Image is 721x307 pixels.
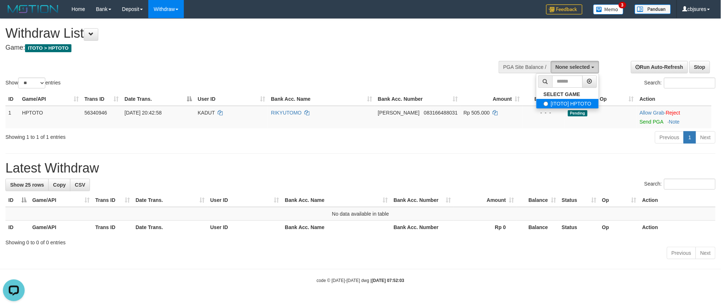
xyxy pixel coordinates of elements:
td: · [637,106,712,128]
span: KADUT [198,110,215,116]
div: - - - [526,109,562,116]
td: 1 [5,106,19,128]
th: Bank Acc. Name: activate to sort column ascending [268,92,375,106]
a: 1 [684,131,696,144]
a: Previous [655,131,684,144]
span: CSV [75,182,85,188]
input: [ITOTO] HPTOTO [544,101,548,106]
th: Date Trans.: activate to sort column ascending [133,194,207,207]
th: Trans ID: activate to sort column ascending [82,92,122,106]
a: SELECT GAME [536,90,599,99]
th: Amount: activate to sort column ascending [454,194,517,207]
th: Bank Acc. Number: activate to sort column ascending [391,194,454,207]
th: Balance [517,221,559,234]
th: Bank Acc. Number [391,221,454,234]
label: Show entries [5,78,61,88]
button: None selected [551,61,599,73]
th: ID: activate to sort column descending [5,194,29,207]
th: Game/API [29,221,92,234]
img: MOTION_logo.png [5,4,61,14]
a: Send PGA [640,119,663,125]
th: Game/API: activate to sort column ascending [19,92,82,106]
th: Status [559,221,599,234]
th: Bank Acc. Name [282,221,391,234]
h4: Game: [5,44,473,51]
th: Action [637,92,712,106]
span: Copy [53,182,66,188]
a: Show 25 rows [5,179,49,191]
select: Showentries [18,78,45,88]
a: Run Auto-Refresh [631,61,688,73]
span: ITOTO > HPTOTO [25,44,71,52]
th: Trans ID: activate to sort column ascending [92,194,133,207]
th: Rp 0 [454,221,517,234]
a: Next [696,131,716,144]
a: Previous [667,247,696,259]
label: [ITOTO] HPTOTO [536,99,599,108]
a: RIKYUTOMO [271,110,302,116]
th: Action [639,194,716,207]
th: Balance: activate to sort column ascending [517,194,559,207]
th: Date Trans.: activate to sort column descending [121,92,195,106]
th: Game/API: activate to sort column ascending [29,194,92,207]
th: User ID: activate to sort column ascending [207,194,282,207]
a: Note [669,119,680,125]
input: Search: [664,78,716,88]
th: ID [5,221,29,234]
span: Rp 505.000 [463,110,490,116]
span: 56340946 [85,110,107,116]
a: Allow Grab [640,110,664,116]
a: Reject [666,110,680,116]
a: CSV [70,179,90,191]
td: HPTOTO [19,106,82,128]
h1: Latest Withdraw [5,161,716,175]
span: Pending [568,110,588,116]
td: No data available in table [5,207,716,221]
div: Showing 1 to 1 of 1 entries [5,130,295,141]
th: Op: activate to sort column ascending [599,194,639,207]
a: Copy [48,179,70,191]
th: Status: activate to sort column ascending [559,194,599,207]
th: Op [599,221,639,234]
img: Button%20Memo.svg [593,4,624,14]
a: Next [696,247,716,259]
span: Copy 083166488031 to clipboard [424,110,458,116]
a: Stop [689,61,710,73]
th: User ID: activate to sort column ascending [195,92,268,106]
th: Bank Acc. Name: activate to sort column ascending [282,194,391,207]
label: Search: [644,78,716,88]
img: Feedback.jpg [546,4,582,14]
th: Op: activate to sort column ascending [597,92,637,106]
th: Bank Acc. Number: activate to sort column ascending [375,92,461,106]
b: SELECT GAME [544,91,580,97]
span: · [640,110,666,116]
th: User ID [207,221,282,234]
strong: [DATE] 07:52:03 [372,278,404,283]
span: Show 25 rows [10,182,44,188]
small: code © [DATE]-[DATE] dwg | [317,278,404,283]
label: Search: [644,179,716,190]
span: [DATE] 20:42:58 [124,110,161,116]
th: Amount: activate to sort column ascending [461,92,523,106]
h1: Withdraw List [5,26,473,41]
span: None selected [556,64,590,70]
span: 3 [619,2,626,8]
span: [PERSON_NAME] [378,110,420,116]
div: Showing 0 to 0 of 0 entries [5,236,716,246]
div: PGA Site Balance / [499,61,551,73]
th: Date Trans. [133,221,207,234]
th: ID [5,92,19,106]
button: Open LiveChat chat widget [3,3,25,25]
th: Action [639,221,716,234]
img: panduan.png [635,4,671,14]
th: Trans ID [92,221,133,234]
input: Search: [664,179,716,190]
th: Balance [523,92,565,106]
